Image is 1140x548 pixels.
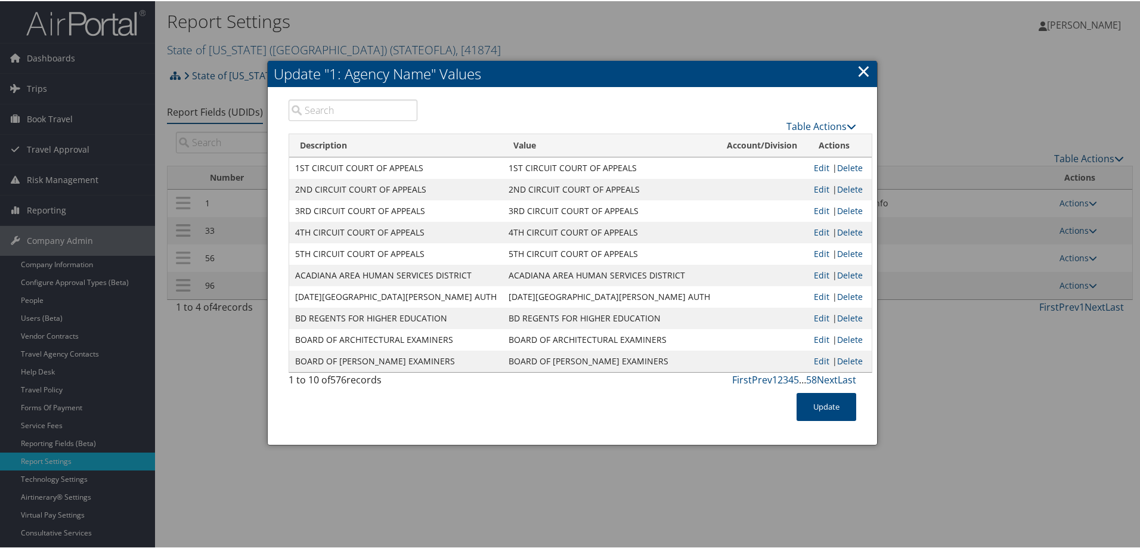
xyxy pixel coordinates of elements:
td: ACADIANA AREA HUMAN SERVICES DISTRICT [289,264,503,285]
th: Account/Division: activate to sort column ascending [716,133,808,156]
td: | [808,156,872,178]
a: First [732,372,752,385]
td: 3RD CIRCUIT COURT OF APPEALS [289,199,503,221]
a: Delete [837,311,863,323]
a: 1 [772,372,777,385]
td: | [808,178,872,199]
td: 5TH CIRCUIT COURT OF APPEALS [503,242,716,264]
td: ACADIANA AREA HUMAN SERVICES DISTRICT [503,264,716,285]
td: | [808,306,872,328]
a: Edit [814,311,829,323]
a: × [857,58,871,82]
a: Edit [814,182,829,194]
a: Edit [814,354,829,366]
a: Delete [837,204,863,215]
th: Description: activate to sort column descending [289,133,503,156]
td: 2ND CIRCUIT COURT OF APPEALS [503,178,716,199]
span: 576 [330,372,346,385]
td: BOARD OF [PERSON_NAME] EXAMINERS [503,349,716,371]
td: [DATE][GEOGRAPHIC_DATA][PERSON_NAME] AUTH [289,285,503,306]
th: Value: activate to sort column ascending [503,133,716,156]
a: Edit [814,247,829,258]
td: | [808,349,872,371]
div: 1 to 10 of records [289,371,417,392]
span: … [799,372,806,385]
a: 58 [806,372,817,385]
td: [DATE][GEOGRAPHIC_DATA][PERSON_NAME] AUTH [503,285,716,306]
a: Edit [814,225,829,237]
a: Prev [752,372,772,385]
a: Edit [814,290,829,301]
a: Delete [837,290,863,301]
td: BD REGENTS FOR HIGHER EDUCATION [503,306,716,328]
a: Delete [837,182,863,194]
th: Actions [808,133,872,156]
a: Delete [837,247,863,258]
td: 4TH CIRCUIT COURT OF APPEALS [503,221,716,242]
button: Update [797,392,856,420]
td: BOARD OF ARCHITECTURAL EXAMINERS [289,328,503,349]
td: 1ST CIRCUIT COURT OF APPEALS [503,156,716,178]
a: 3 [783,372,788,385]
td: BOARD OF [PERSON_NAME] EXAMINERS [289,349,503,371]
a: Edit [814,333,829,344]
a: Edit [814,204,829,215]
a: 5 [794,372,799,385]
a: Last [838,372,856,385]
td: | [808,199,872,221]
td: | [808,221,872,242]
a: Table Actions [786,119,856,132]
td: 1ST CIRCUIT COURT OF APPEALS [289,156,503,178]
td: | [808,242,872,264]
td: BOARD OF ARCHITECTURAL EXAMINERS [503,328,716,349]
td: | [808,328,872,349]
a: 4 [788,372,794,385]
td: 2ND CIRCUIT COURT OF APPEALS [289,178,503,199]
td: BD REGENTS FOR HIGHER EDUCATION [289,306,503,328]
input: Search [289,98,417,120]
td: 3RD CIRCUIT COURT OF APPEALS [503,199,716,221]
td: | [808,264,872,285]
td: 4TH CIRCUIT COURT OF APPEALS [289,221,503,242]
a: Next [817,372,838,385]
a: Delete [837,268,863,280]
a: Delete [837,161,863,172]
a: Delete [837,225,863,237]
h2: Update "1: Agency Name" Values [268,60,877,86]
a: 2 [777,372,783,385]
td: | [808,285,872,306]
a: Edit [814,161,829,172]
td: 5TH CIRCUIT COURT OF APPEALS [289,242,503,264]
a: Delete [837,333,863,344]
a: Edit [814,268,829,280]
a: Delete [837,354,863,366]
